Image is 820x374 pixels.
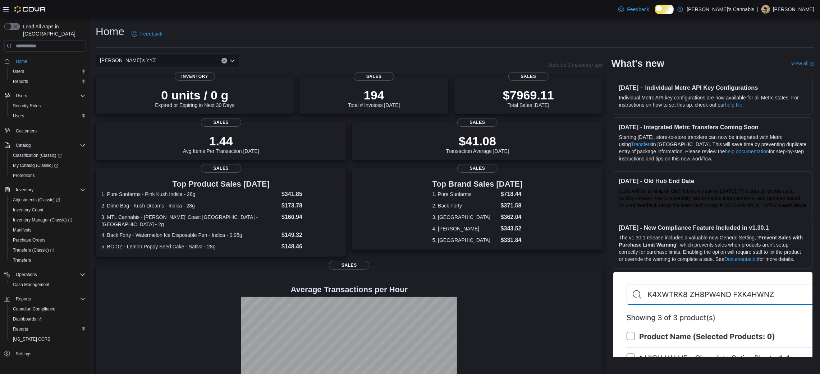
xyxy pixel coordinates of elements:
[20,23,86,37] span: Load All Apps in [GEOGRAPHIC_DATA]
[1,349,88,359] button: Settings
[101,214,279,228] dt: 3. MTL Cannabis - [PERSON_NAME]’ Coast [GEOGRAPHIC_DATA] - [GEOGRAPHIC_DATA] - 2g
[7,304,88,314] button: Canadian Compliance
[611,58,664,69] h2: What's new
[13,282,49,287] span: Cash Management
[10,246,86,254] span: Transfers (Classic)
[10,112,86,120] span: Users
[791,61,814,66] a: View allExternal link
[10,171,38,180] a: Promotions
[1,294,88,304] button: Reports
[281,201,340,210] dd: $173.78
[10,206,46,214] a: Inventory Count
[631,141,652,147] a: Transfers
[10,315,86,323] span: Dashboards
[13,270,40,279] button: Operations
[229,58,235,64] button: Open list of options
[619,177,807,184] h3: [DATE] - Old Hub End Date
[7,255,88,265] button: Transfers
[619,234,807,263] p: The v1.30.1 release includes a valuable new General Setting, ' ', which prevents sales when produ...
[10,196,63,204] a: Adjustments (Classic)
[508,72,549,81] span: Sales
[10,67,86,76] span: Users
[432,202,498,209] dt: 2. Back Forty
[7,245,88,255] a: Transfers (Classic)
[7,215,88,225] a: Inventory Manager (Classic)
[7,66,88,76] button: Users
[13,227,31,233] span: Manifests
[501,224,523,233] dd: $343.52
[13,186,36,194] button: Inventory
[10,102,86,110] span: Security Roles
[7,150,88,160] a: Classification (Classic)
[7,235,88,245] button: Purchase Orders
[13,295,86,303] span: Reports
[10,216,75,224] a: Inventory Manager (Classic)
[13,207,43,213] span: Inventory Count
[779,202,806,208] a: Learn More
[10,246,57,254] a: Transfers (Classic)
[13,237,46,243] span: Purchase Orders
[101,180,340,188] h3: Top Product Sales [DATE]
[10,171,86,180] span: Promotions
[432,237,498,244] dt: 5. [GEOGRAPHIC_DATA]
[16,351,31,357] span: Settings
[13,257,31,263] span: Transfers
[13,316,42,322] span: Dashboards
[183,134,259,154] div: Avg Items Per Transaction [DATE]
[1,185,88,195] button: Inventory
[13,69,24,74] span: Users
[10,226,86,234] span: Manifests
[446,134,509,148] p: $41.08
[13,141,33,150] button: Catalog
[101,285,597,294] h4: Average Transactions per Hour
[10,112,27,120] a: Users
[7,170,88,181] button: Promotions
[13,163,58,168] span: My Catalog (Classic)
[10,161,61,170] a: My Catalog (Classic)
[16,93,27,99] span: Users
[10,236,49,244] a: Purchase Orders
[757,5,759,14] p: |
[354,72,394,81] span: Sales
[10,335,53,343] a: [US_STATE] CCRS
[201,118,241,127] span: Sales
[10,102,43,110] a: Security Roles
[14,6,46,13] img: Cova
[7,314,88,324] a: Dashboards
[129,27,165,41] a: Feedback
[619,134,807,162] p: Starting [DATE], store-to-store transfers can now be integrated with Metrc using in [GEOGRAPHIC_D...
[619,188,800,208] span: Cova will be turning off Old Hub next year on [DATE]. This change allows us to quickly release ne...
[101,191,279,198] dt: 1. Pure Sunfarms - Pink Kush Indica - 28g
[10,161,86,170] span: My Catalog (Classic)
[101,232,279,239] dt: 4. Back Forty - Watermelon Ice Disposable Pen - Indica - 0.95g
[7,195,88,205] a: Adjustments (Classic)
[281,213,340,221] dd: $160.94
[348,88,400,108] div: Total # Invoices [DATE]
[10,226,34,234] a: Manifests
[13,92,30,100] button: Users
[13,153,62,158] span: Classification (Classic)
[10,236,86,244] span: Purchase Orders
[1,125,88,136] button: Customers
[10,77,31,86] a: Reports
[501,213,523,221] dd: $362.04
[13,336,50,342] span: [US_STATE] CCRS
[16,272,37,277] span: Operations
[724,256,758,262] a: Documentation
[13,306,55,312] span: Canadian Compliance
[619,84,807,91] h3: [DATE] – Individual Metrc API Key Configurations
[432,225,498,232] dt: 4. [PERSON_NAME]
[10,216,86,224] span: Inventory Manager (Classic)
[16,187,33,193] span: Inventory
[1,270,88,280] button: Operations
[13,326,28,332] span: Reports
[201,164,241,173] span: Sales
[7,334,88,344] button: [US_STATE] CCRS
[501,236,523,244] dd: $331.84
[13,186,86,194] span: Inventory
[101,243,279,250] dt: 5. BC OZ - Lemon Poppy Seed Cake - Sativa - 28g
[13,103,41,109] span: Security Roles
[10,305,58,313] a: Canadian Compliance
[16,296,31,302] span: Reports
